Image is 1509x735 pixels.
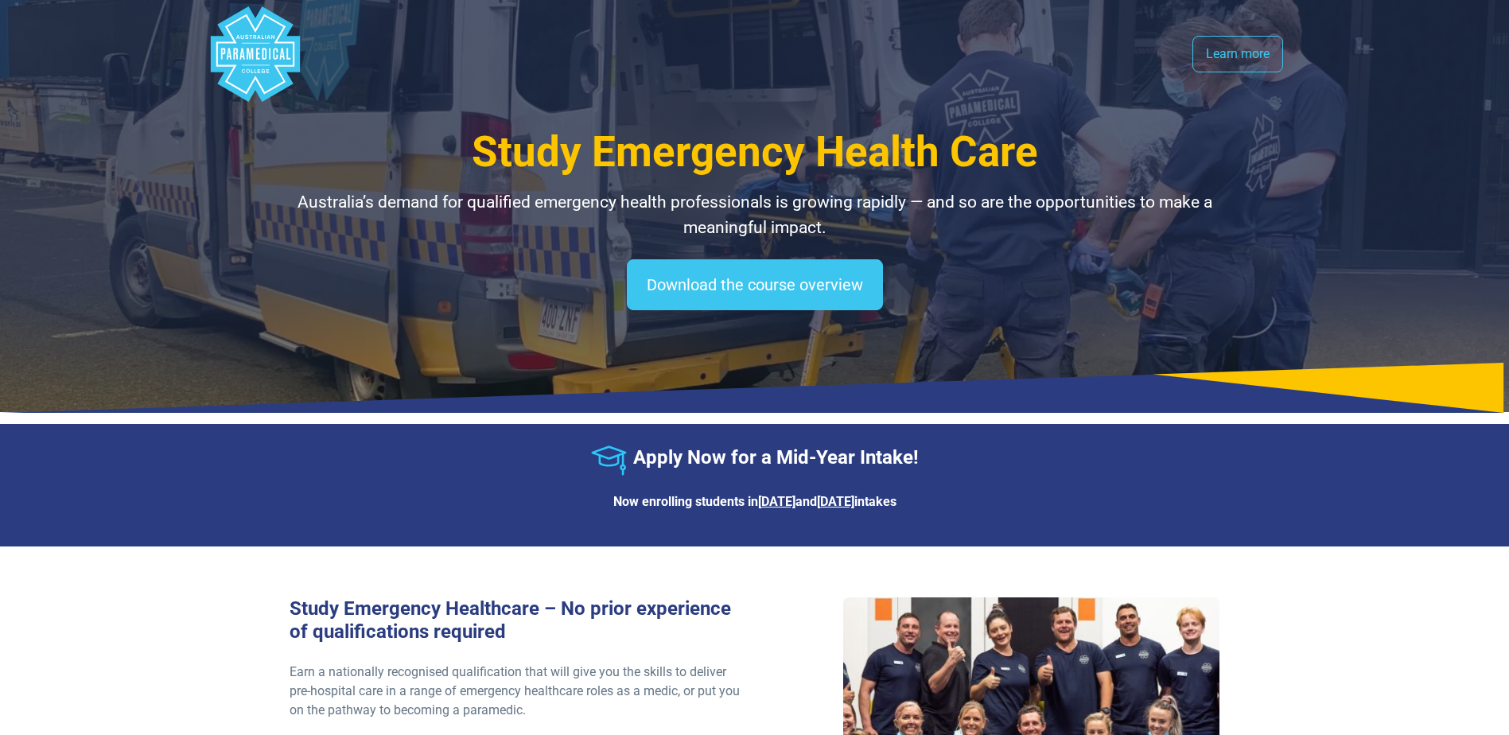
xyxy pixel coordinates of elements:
u: [DATE] [758,494,795,509]
div: Australian Paramedical College [208,6,303,102]
strong: Now enrolling students in and intakes [613,494,896,509]
a: Download the course overview [627,259,883,310]
p: Earn a nationally recognised qualification that will give you the skills to deliver pre-hospital ... [290,663,745,720]
u: [DATE] [817,494,854,509]
h3: Study Emergency Healthcare – No prior experience of qualifications required [290,597,745,644]
a: Learn more [1192,36,1283,72]
p: Australia’s demand for qualified emergency health professionals is growing rapidly — and so are t... [290,190,1220,240]
strong: Apply Now for a Mid-Year Intake! [633,446,919,469]
span: Study Emergency Health Care [472,127,1038,177]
